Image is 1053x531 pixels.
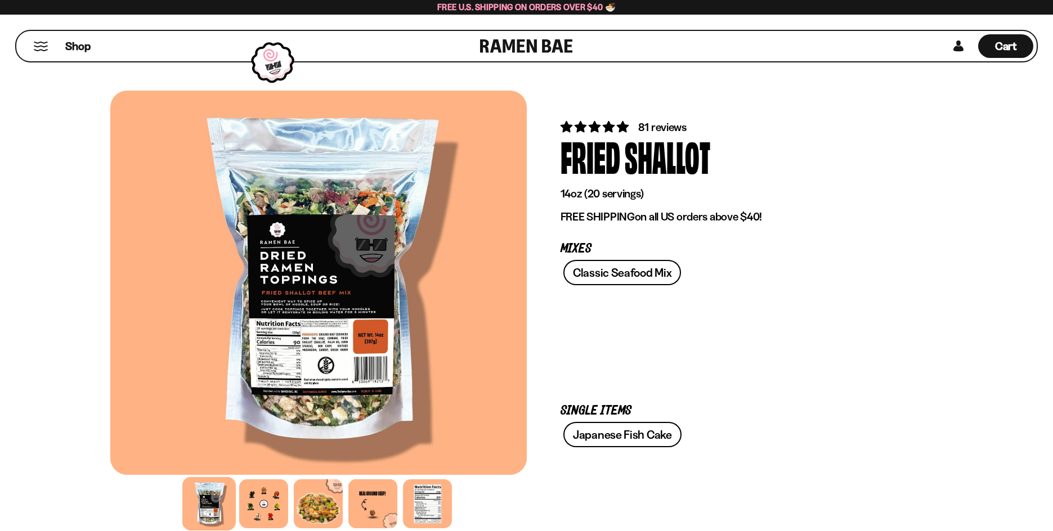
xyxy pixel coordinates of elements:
span: 4.83 stars [561,120,631,134]
p: 14oz (20 servings) [561,187,909,201]
p: Mixes [561,244,909,254]
p: on all US orders above $40! [561,210,909,224]
div: Shallot [625,135,710,177]
div: Fried [561,135,620,177]
a: Japanese Fish Cake [563,422,682,447]
span: Shop [65,39,91,54]
span: 81 reviews [638,120,687,134]
a: Classic Seafood Mix [563,260,681,285]
div: Cart [978,31,1033,61]
span: Cart [995,39,1017,53]
strong: FREE SHIPPING [561,210,635,223]
button: Mobile Menu Trigger [33,42,48,51]
p: Single Items [561,406,909,416]
span: Free U.S. Shipping on Orders over $40 🍜 [437,2,616,12]
a: Shop [65,34,91,58]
